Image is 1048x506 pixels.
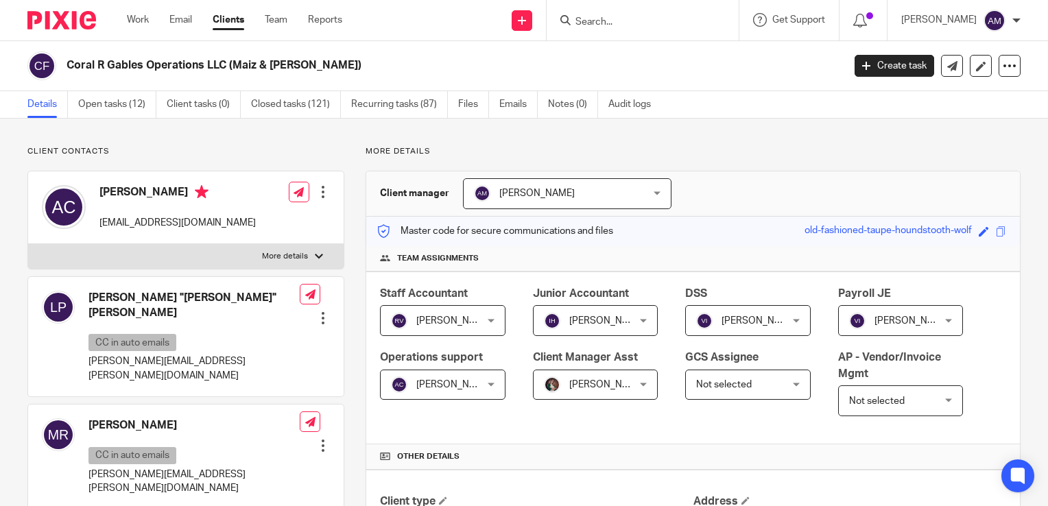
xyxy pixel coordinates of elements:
span: [PERSON_NAME] [874,316,950,326]
h3: Client manager [380,186,449,200]
img: svg%3E [474,185,490,202]
p: More details [262,251,308,262]
a: Client tasks (0) [167,91,241,118]
a: Open tasks (12) [78,91,156,118]
a: Details [27,91,68,118]
span: Client Manager Asst [533,352,638,363]
span: Team assignments [397,253,479,264]
span: DSS [685,288,707,299]
a: Files [458,91,489,118]
span: Not selected [696,380,752,389]
h4: [PERSON_NAME] "[PERSON_NAME]" [PERSON_NAME] [88,291,300,320]
a: Audit logs [608,91,661,118]
img: svg%3E [42,418,75,451]
span: [PERSON_NAME] [416,380,492,389]
p: Master code for secure communications and files [377,224,613,238]
p: [EMAIL_ADDRESS][DOMAIN_NAME] [99,216,256,230]
a: Closed tasks (121) [251,91,341,118]
span: [PERSON_NAME] [722,316,797,326]
img: svg%3E [696,313,713,329]
a: Notes (0) [548,91,598,118]
a: Create task [855,55,934,77]
span: Get Support [772,15,825,25]
span: [PERSON_NAME] [569,316,645,326]
i: Primary [195,185,209,199]
a: Clients [213,13,244,27]
span: [PERSON_NAME] [499,189,575,198]
span: Junior Accountant [533,288,629,299]
h4: [PERSON_NAME] [88,418,300,433]
img: svg%3E [42,185,86,229]
img: Pixie [27,11,96,29]
span: GCS Assignee [685,352,759,363]
img: svg%3E [849,313,866,329]
h2: Coral R Gables Operations LLC (Maiz & [PERSON_NAME]) [67,58,680,73]
p: More details [366,146,1021,157]
span: Other details [397,451,460,462]
a: Emails [499,91,538,118]
input: Search [574,16,698,29]
img: svg%3E [391,376,407,393]
p: CC in auto emails [88,447,176,464]
p: [PERSON_NAME][EMAIL_ADDRESS][PERSON_NAME][DOMAIN_NAME] [88,468,300,496]
span: [PERSON_NAME] [569,380,645,389]
span: Payroll JE [838,288,891,299]
p: Client contacts [27,146,344,157]
div: old-fashioned-taupe-houndstooth-wolf [805,224,972,239]
a: Reports [308,13,342,27]
img: svg%3E [27,51,56,80]
img: svg%3E [984,10,1005,32]
a: Recurring tasks (87) [351,91,448,118]
img: Profile%20picture%20JUS.JPG [544,376,560,393]
span: [PERSON_NAME] [416,316,492,326]
img: svg%3E [391,313,407,329]
h4: [PERSON_NAME] [99,185,256,202]
a: Team [265,13,287,27]
span: Operations support [380,352,483,363]
span: AP - Vendor/Invoice Mgmt [838,352,941,378]
img: svg%3E [42,291,75,324]
span: Staff Accountant [380,288,468,299]
a: Work [127,13,149,27]
span: Not selected [849,396,905,406]
p: [PERSON_NAME] [901,13,977,27]
img: svg%3E [544,313,560,329]
p: [PERSON_NAME][EMAIL_ADDRESS][PERSON_NAME][DOMAIN_NAME] [88,354,300,383]
a: Email [169,13,192,27]
p: CC in auto emails [88,334,176,351]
